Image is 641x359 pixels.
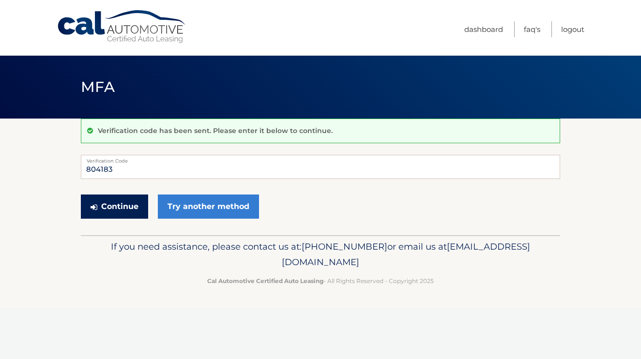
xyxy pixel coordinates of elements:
a: Try another method [158,194,259,219]
button: Continue [81,194,148,219]
a: FAQ's [524,21,540,37]
label: Verification Code [81,155,560,163]
a: Cal Automotive [57,10,187,44]
p: Verification code has been sent. Please enter it below to continue. [98,126,333,135]
input: Verification Code [81,155,560,179]
strong: Cal Automotive Certified Auto Leasing [207,277,323,284]
a: Logout [561,21,584,37]
span: MFA [81,78,115,96]
p: If you need assistance, please contact us at: or email us at [87,239,554,270]
a: Dashboard [464,21,503,37]
span: [EMAIL_ADDRESS][DOMAIN_NAME] [282,241,530,268]
span: [PHONE_NUMBER] [302,241,387,252]
p: - All Rights Reserved - Copyright 2025 [87,276,554,286]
